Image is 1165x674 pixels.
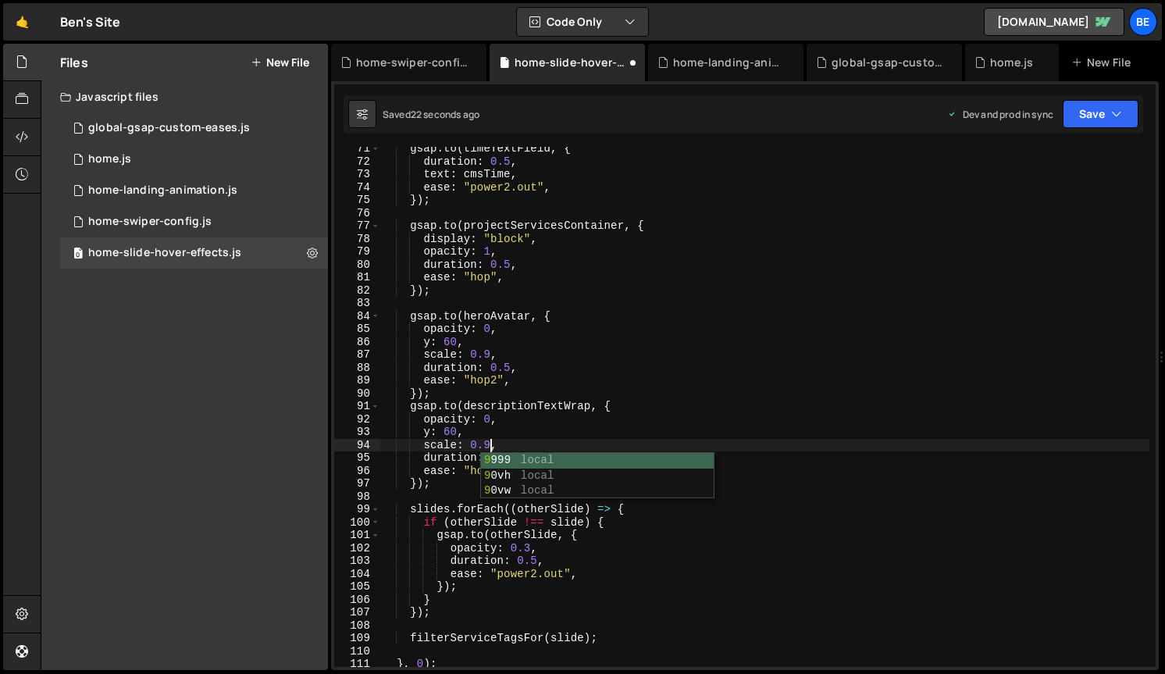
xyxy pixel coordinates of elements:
div: 76 [334,207,380,220]
div: 101 [334,529,380,542]
div: Dev and prod in sync [947,108,1053,121]
div: 88 [334,362,380,375]
a: [DOMAIN_NAME] [984,8,1124,36]
button: New File [251,56,309,69]
div: 97 [334,477,380,490]
div: 71 [334,142,380,155]
div: global-gsap-custom-eases.js [832,55,943,70]
div: 80 [334,259,380,272]
div: 86 [334,336,380,349]
div: home.js [88,152,131,166]
div: 109 [334,632,380,645]
div: home-slide-hover-effects.js [88,246,241,260]
button: Code Only [517,8,648,36]
div: 87 [334,348,380,362]
div: home.js [990,55,1033,70]
div: 11910/28435.js [60,237,328,269]
div: 104 [334,568,380,581]
div: 90 [334,387,380,401]
div: 103 [334,555,380,568]
div: home-swiper-config.js [88,215,212,229]
div: 83 [334,297,380,310]
div: 73 [334,168,380,181]
div: 94 [334,439,380,452]
div: 77 [334,219,380,233]
div: home-landing-animation.js [88,184,237,198]
div: 105 [334,580,380,594]
div: 79 [334,245,380,259]
div: 11910/28508.js [60,144,328,175]
div: 95 [334,451,380,465]
div: 72 [334,155,380,169]
div: global-gsap-custom-eases.js [88,121,250,135]
div: 92 [334,413,380,426]
div: 93 [334,426,380,439]
div: 11910/28512.js [60,175,328,206]
div: 107 [334,606,380,619]
div: 91 [334,400,380,413]
div: Javascript files [41,81,328,112]
h2: Files [60,54,88,71]
div: 75 [334,194,380,207]
div: 11910/28433.js [60,112,328,144]
div: 11910/28432.js [60,206,328,237]
div: 96 [334,465,380,478]
a: Be [1129,8,1157,36]
div: 100 [334,516,380,530]
div: 106 [334,594,380,607]
button: Save [1063,100,1138,128]
div: 74 [334,181,380,194]
div: 78 [334,233,380,246]
div: 111 [334,658,380,671]
div: 82 [334,284,380,298]
div: 102 [334,542,380,555]
div: 85 [334,323,380,336]
div: Saved [383,108,479,121]
div: 110 [334,645,380,658]
span: 0 [73,248,83,261]
div: 81 [334,271,380,284]
div: home-landing-animation.js [673,55,785,70]
div: home-swiper-config.js [356,55,468,70]
div: 108 [334,619,380,633]
div: 22 seconds ago [411,108,479,121]
div: 84 [334,310,380,323]
div: 89 [334,374,380,387]
div: New File [1071,55,1137,70]
div: 99 [334,503,380,516]
div: 98 [334,490,380,504]
div: home-slide-hover-effects.js [515,55,626,70]
div: Ben's Site [60,12,121,31]
a: 🤙 [3,3,41,41]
